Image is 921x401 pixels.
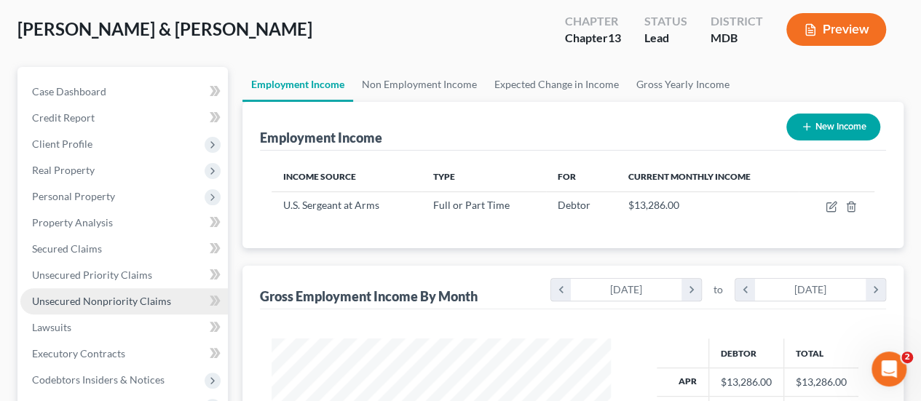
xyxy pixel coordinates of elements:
[486,67,628,102] a: Expected Change in Income
[433,171,455,182] span: Type
[20,288,228,314] a: Unsecured Nonpriority Claims
[20,314,228,341] a: Lawsuits
[260,129,382,146] div: Employment Income
[783,368,858,396] td: $13,286.00
[20,210,228,236] a: Property Analysis
[681,279,701,301] i: chevron_right
[901,352,913,363] span: 2
[32,164,95,176] span: Real Property
[783,338,858,368] th: Total
[628,171,751,182] span: Current Monthly Income
[32,321,71,333] span: Lawsuits
[353,67,486,102] a: Non Employment Income
[755,279,866,301] div: [DATE]
[644,13,687,30] div: Status
[32,242,102,255] span: Secured Claims
[558,199,590,211] span: Debtor
[20,262,228,288] a: Unsecured Priority Claims
[571,279,682,301] div: [DATE]
[786,13,886,46] button: Preview
[866,279,885,301] i: chevron_right
[628,67,738,102] a: Gross Yearly Income
[644,30,687,47] div: Lead
[565,13,621,30] div: Chapter
[657,368,709,396] th: Apr
[32,111,95,124] span: Credit Report
[711,30,763,47] div: MDB
[551,279,571,301] i: chevron_left
[721,375,772,389] div: $13,286.00
[283,199,379,211] span: U.S. Sergeant at Arms
[20,105,228,131] a: Credit Report
[32,138,92,150] span: Client Profile
[32,295,171,307] span: Unsecured Nonpriority Claims
[20,79,228,105] a: Case Dashboard
[32,347,125,360] span: Executory Contracts
[32,190,115,202] span: Personal Property
[242,67,353,102] a: Employment Income
[786,114,880,140] button: New Income
[32,269,152,281] span: Unsecured Priority Claims
[708,338,783,368] th: Debtor
[433,199,510,211] span: Full or Part Time
[32,216,113,229] span: Property Analysis
[20,236,228,262] a: Secured Claims
[260,287,478,305] div: Gross Employment Income By Month
[17,18,312,39] span: [PERSON_NAME] & [PERSON_NAME]
[32,85,106,98] span: Case Dashboard
[558,171,576,182] span: For
[628,199,679,211] span: $13,286.00
[735,279,755,301] i: chevron_left
[32,373,165,386] span: Codebtors Insiders & Notices
[711,13,763,30] div: District
[871,352,906,386] iframe: Intercom live chat
[20,341,228,367] a: Executory Contracts
[565,30,621,47] div: Chapter
[283,171,356,182] span: Income Source
[714,282,723,297] span: to
[608,31,621,44] span: 13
